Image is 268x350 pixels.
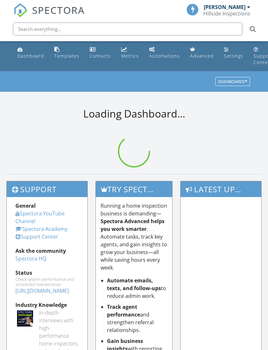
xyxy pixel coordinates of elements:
[17,310,33,326] img: Spectoraspolightmain
[15,233,58,240] a: Support Center
[107,277,168,300] li: to reduce admin work.
[203,10,250,17] div: Hillside Inspections
[15,44,47,62] a: Dashboard
[15,301,79,309] div: Industry Knowledge
[181,181,261,197] h3: Latest Updates
[15,255,46,262] a: Spectora HQ
[221,44,246,62] a: Settings
[15,269,79,277] div: Status
[187,44,216,62] a: Advanced
[32,3,85,17] span: SPECTORA
[149,53,180,59] div: Automations
[121,53,139,59] div: Metrics
[107,277,161,292] strong: Automate emails, texts, and follow-ups
[13,9,85,22] a: SPECTORA
[215,77,250,86] button: Dashboards
[204,4,246,10] div: [PERSON_NAME]
[101,202,168,271] p: Running a home inspection business is demanding— . Automate tasks, track key agents, and gain ins...
[13,3,28,17] img: The Best Home Inspection Software - Spectora
[101,218,165,232] strong: Spectora Advanced helps you work smarter
[15,202,36,209] strong: General
[54,53,79,59] div: Templates
[15,247,79,255] div: Ask the community
[15,210,65,225] a: Spectora YouTube Channel
[87,44,113,62] a: Contacts
[224,53,243,59] div: Settings
[7,181,87,197] h3: Support
[107,303,168,334] li: and strengthen referral relationships.
[90,53,111,59] div: Contacts
[190,53,214,59] div: Advanced
[107,303,140,318] strong: Track agent performance
[52,44,82,62] a: Templates
[15,225,67,232] a: Spectora Academy
[147,44,182,62] a: Automations (Basic)
[15,287,69,294] a: [URL][DOMAIN_NAME]
[218,80,247,84] div: Dashboards
[119,44,141,62] a: Metrics
[15,277,79,287] div: Check system performance and scheduled maintenance.
[17,53,44,59] div: Dashboard
[13,23,242,35] input: Search everything...
[96,181,173,197] h3: Try spectora advanced [DATE]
